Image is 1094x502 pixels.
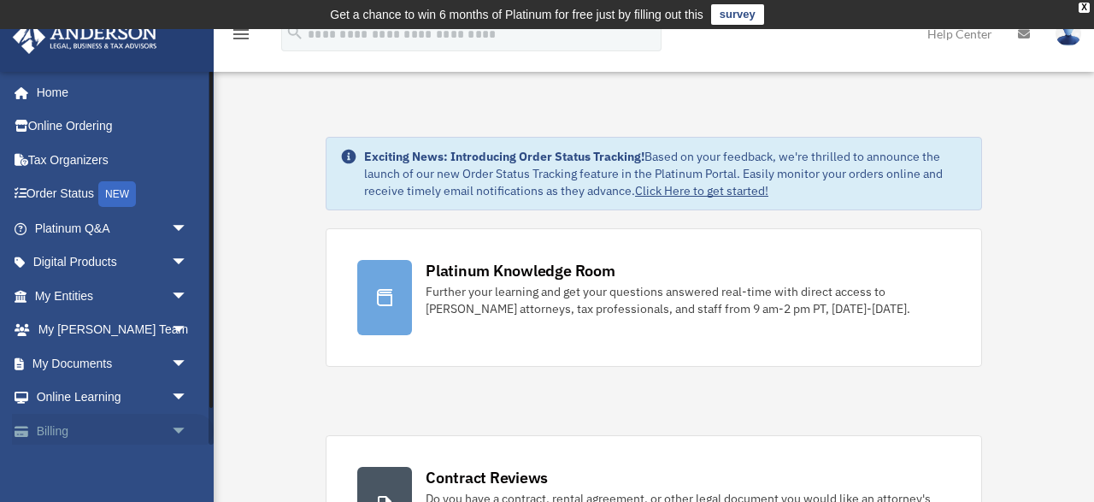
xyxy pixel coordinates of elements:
[426,467,548,488] div: Contract Reviews
[285,23,304,42] i: search
[12,177,214,212] a: Order StatusNEW
[426,283,950,317] div: Further your learning and get your questions answered real-time with direct access to [PERSON_NAM...
[12,245,214,280] a: Digital Productsarrow_drop_down
[171,414,205,449] span: arrow_drop_down
[171,346,205,381] span: arrow_drop_down
[1079,3,1090,13] div: close
[330,4,703,25] div: Get a chance to win 6 months of Platinum for free just by filling out this
[635,183,768,198] a: Click Here to get started!
[12,109,214,144] a: Online Ordering
[12,414,214,448] a: Billingarrow_drop_down
[12,279,214,313] a: My Entitiesarrow_drop_down
[171,381,205,416] span: arrow_drop_down
[171,279,205,314] span: arrow_drop_down
[231,30,251,44] a: menu
[8,21,162,54] img: Anderson Advisors Platinum Portal
[12,381,214,415] a: Online Learningarrow_drop_down
[12,346,214,381] a: My Documentsarrow_drop_down
[12,75,205,109] a: Home
[364,148,968,199] div: Based on your feedback, we're thrilled to announce the launch of our new Order Status Tracking fe...
[171,245,205,281] span: arrow_drop_down
[231,24,251,44] i: menu
[1056,21,1081,46] img: User Pic
[711,4,764,25] a: survey
[326,228,982,367] a: Platinum Knowledge Room Further your learning and get your questions answered real-time with dire...
[12,313,214,347] a: My [PERSON_NAME] Teamarrow_drop_down
[171,211,205,246] span: arrow_drop_down
[12,211,214,245] a: Platinum Q&Aarrow_drop_down
[364,149,644,164] strong: Exciting News: Introducing Order Status Tracking!
[171,313,205,348] span: arrow_drop_down
[98,181,136,207] div: NEW
[12,143,214,177] a: Tax Organizers
[426,260,615,281] div: Platinum Knowledge Room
